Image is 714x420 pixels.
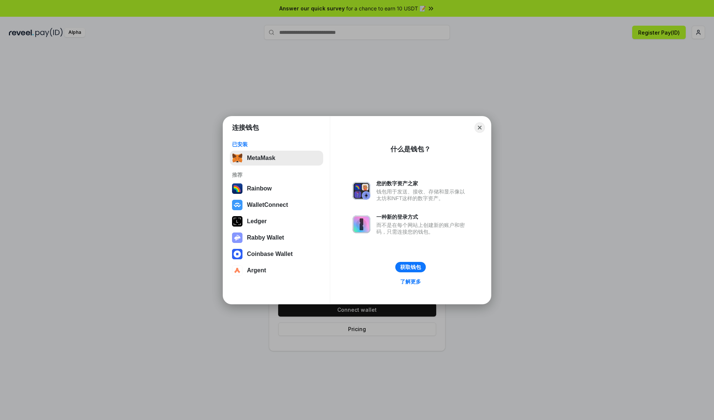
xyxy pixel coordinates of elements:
[396,277,425,286] a: 了解更多
[247,251,293,257] div: Coinbase Wallet
[247,218,267,225] div: Ledger
[376,188,469,202] div: 钱包用于发送、接收、存储和显示像以太坊和NFT这样的数字资产。
[353,182,370,200] img: svg+xml,%3Csvg%20xmlns%3D%22http%3A%2F%2Fwww.w3.org%2F2000%2Fsvg%22%20fill%3D%22none%22%20viewBox...
[232,171,321,178] div: 推荐
[475,122,485,133] button: Close
[230,198,323,212] button: WalletConnect
[353,215,370,233] img: svg+xml,%3Csvg%20xmlns%3D%22http%3A%2F%2Fwww.w3.org%2F2000%2Fsvg%22%20fill%3D%22none%22%20viewBox...
[247,267,266,274] div: Argent
[247,234,284,241] div: Rabby Wallet
[390,145,431,154] div: 什么是钱包？
[395,262,426,272] button: 获取钱包
[230,263,323,278] button: Argent
[376,180,469,187] div: 您的数字资产之家
[230,214,323,229] button: Ledger
[232,183,242,194] img: svg+xml,%3Csvg%20width%3D%22120%22%20height%3D%22120%22%20viewBox%3D%220%200%20120%20120%22%20fil...
[247,185,272,192] div: Rainbow
[232,141,321,148] div: 已安装
[232,265,242,276] img: svg+xml,%3Csvg%20width%3D%2228%22%20height%3D%2228%22%20viewBox%3D%220%200%2028%2028%22%20fill%3D...
[230,181,323,196] button: Rainbow
[230,151,323,166] button: MetaMask
[232,216,242,227] img: svg+xml,%3Csvg%20xmlns%3D%22http%3A%2F%2Fwww.w3.org%2F2000%2Fsvg%22%20width%3D%2228%22%20height%3...
[230,247,323,262] button: Coinbase Wallet
[247,202,288,208] div: WalletConnect
[232,153,242,163] img: svg+xml,%3Csvg%20fill%3D%22none%22%20height%3D%2233%22%20viewBox%3D%220%200%2035%2033%22%20width%...
[232,123,259,132] h1: 连接钱包
[232,200,242,210] img: svg+xml,%3Csvg%20width%3D%2228%22%20height%3D%2228%22%20viewBox%3D%220%200%2028%2028%22%20fill%3D...
[247,155,275,161] div: MetaMask
[376,214,469,220] div: 一种新的登录方式
[400,264,421,270] div: 获取钱包
[400,278,421,285] div: 了解更多
[232,233,242,243] img: svg+xml,%3Csvg%20xmlns%3D%22http%3A%2F%2Fwww.w3.org%2F2000%2Fsvg%22%20fill%3D%22none%22%20viewBox...
[376,222,469,235] div: 而不是在每个网站上创建新的账户和密码，只需连接您的钱包。
[230,230,323,245] button: Rabby Wallet
[232,249,242,259] img: svg+xml,%3Csvg%20width%3D%2228%22%20height%3D%2228%22%20viewBox%3D%220%200%2028%2028%22%20fill%3D...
